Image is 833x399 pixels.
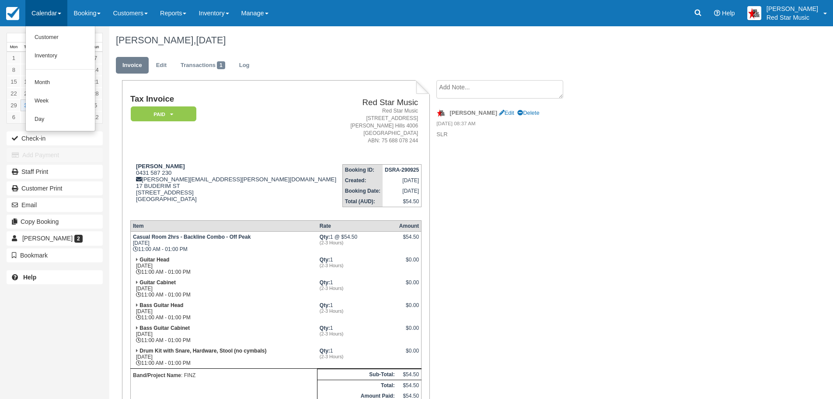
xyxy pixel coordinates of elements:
[320,257,330,263] strong: Qty
[436,131,584,139] p: SLR
[150,57,173,74] a: Edit
[6,7,19,20] img: checkfront-main-nav-mini-logo.png
[130,106,193,122] a: Paid
[7,181,103,195] a: Customer Print
[7,215,103,229] button: Copy Booking
[722,10,735,17] span: Help
[767,13,818,22] p: Red Star Music
[133,372,181,378] strong: Band/Project Name
[317,380,397,391] th: Total:
[317,369,397,380] th: Sub-Total:
[399,348,419,361] div: $0.00
[317,231,397,254] td: 1 @ $54.50
[233,57,256,74] a: Log
[7,52,21,64] a: 1
[317,220,397,231] th: Rate
[7,270,103,284] a: Help
[320,354,395,359] em: (2-3 Hours)
[320,308,395,314] em: (2-3 Hours)
[130,300,317,323] td: [DATE] 11:00 AM - 01:00 PM
[7,42,21,52] th: Mon
[21,52,34,64] a: 2
[747,6,761,20] img: A2
[21,64,34,76] a: 9
[26,74,95,92] a: Month
[320,302,330,308] strong: Qty
[320,279,330,286] strong: Qty
[139,348,266,354] strong: Drum Kit with Snare, Hardware, Stool (no cymbals)
[130,346,317,369] td: [DATE] 11:00 AM - 01:00 PM
[397,369,422,380] td: $54.50
[174,57,232,74] a: Transactions1
[217,61,225,69] span: 1
[7,111,21,123] a: 6
[116,35,728,46] h1: [PERSON_NAME],
[317,254,397,277] td: 1
[136,163,185,169] strong: [PERSON_NAME]
[320,263,395,268] em: (2-3 Hours)
[26,47,95,65] a: Inventory
[131,106,196,122] em: Paid
[21,99,34,111] a: 30
[342,164,383,175] th: Booking ID:
[26,110,95,129] a: Day
[26,28,95,47] a: Customer
[130,277,317,300] td: [DATE] 11:00 AM - 01:00 PM
[130,220,317,231] th: Item
[499,109,514,116] a: Edit
[130,95,341,104] h1: Tax Invoice
[139,279,176,286] strong: Guitar Cabinet
[7,198,103,212] button: Email
[397,220,422,231] th: Amount
[89,42,102,52] th: Sun
[89,76,102,88] a: 21
[130,254,317,277] td: [DATE] 11:00 AM - 01:00 PM
[89,52,102,64] a: 7
[399,257,419,270] div: $0.00
[317,277,397,300] td: 1
[397,380,422,391] td: $54.50
[89,111,102,123] a: 12
[7,148,103,162] button: Add Payment
[130,231,317,254] td: [DATE] 11:00 AM - 01:00 PM
[116,57,149,74] a: Invoice
[320,348,330,354] strong: Qty
[74,235,83,243] span: 2
[317,346,397,369] td: 1
[320,286,395,291] em: (2-3 Hours)
[139,257,169,263] strong: Guitar Head
[21,42,34,52] th: Tue
[196,35,226,46] span: [DATE]
[7,165,103,179] a: Staff Print
[317,323,397,346] td: 1
[436,120,584,130] em: [DATE] 08:37 AM
[21,76,34,88] a: 16
[320,234,330,240] strong: Qty
[23,274,36,281] b: Help
[383,196,422,207] td: $54.50
[7,248,103,262] button: Bookmark
[25,26,95,131] ul: Calendar
[383,175,422,186] td: [DATE]
[89,88,102,99] a: 28
[320,240,395,245] em: (2-3 Hours)
[7,88,21,99] a: 22
[399,279,419,293] div: $0.00
[133,234,251,240] strong: Casual Room 2hrs - Backline Combo - Off Peak
[22,235,73,242] span: [PERSON_NAME]
[89,99,102,111] a: 5
[383,186,422,196] td: [DATE]
[320,331,395,336] em: (2-3 Hours)
[342,196,383,207] th: Total (AUD):
[7,64,21,76] a: 8
[7,99,21,111] a: 29
[342,186,383,196] th: Booking Date:
[139,302,183,308] strong: Bass Guitar Head
[7,231,103,245] a: [PERSON_NAME] 2
[517,109,539,116] a: Delete
[344,98,418,107] h2: Red Star Music
[317,300,397,323] td: 1
[133,371,315,380] p: : FINZ
[714,10,720,16] i: Help
[21,88,34,99] a: 23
